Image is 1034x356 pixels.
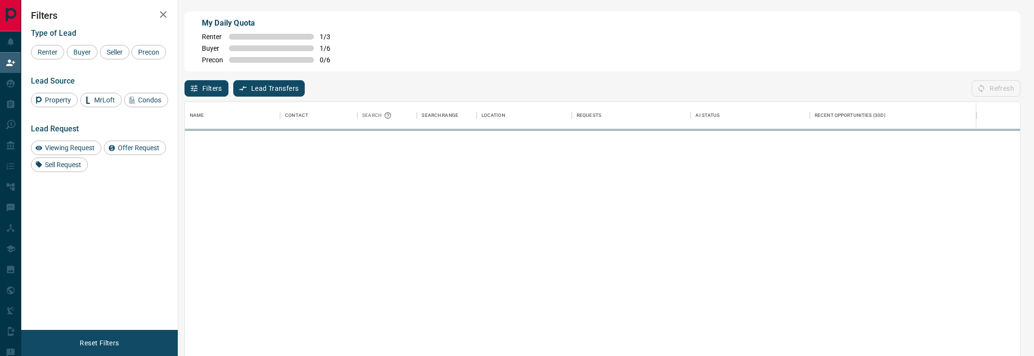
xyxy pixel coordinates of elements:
[233,80,305,97] button: Lead Transfers
[482,102,505,129] div: Location
[691,102,810,129] div: AI Status
[31,28,76,38] span: Type of Lead
[131,45,166,59] div: Precon
[280,102,357,129] div: Contact
[202,44,223,52] span: Buyer
[320,33,341,41] span: 1 / 3
[103,48,126,56] span: Seller
[104,141,166,155] div: Offer Request
[67,45,98,59] div: Buyer
[31,76,75,85] span: Lead Source
[80,93,122,107] div: MrLoft
[320,44,341,52] span: 1 / 6
[815,102,886,129] div: Recent Opportunities (30d)
[190,102,204,129] div: Name
[73,335,125,351] button: Reset Filters
[31,157,88,172] div: Sell Request
[417,102,476,129] div: Search Range
[695,102,720,129] div: AI Status
[362,102,394,129] div: Search
[124,93,168,107] div: Condos
[31,10,168,21] h2: Filters
[185,102,280,129] div: Name
[34,48,61,56] span: Renter
[202,17,341,29] p: My Daily Quota
[31,45,64,59] div: Renter
[320,56,341,64] span: 0 / 6
[100,45,129,59] div: Seller
[285,102,308,129] div: Contact
[572,102,691,129] div: Requests
[202,56,223,64] span: Precon
[477,102,572,129] div: Location
[31,124,79,133] span: Lead Request
[810,102,977,129] div: Recent Opportunities (30d)
[135,48,163,56] span: Precon
[422,102,458,129] div: Search Range
[91,96,118,104] span: MrLoft
[42,144,98,152] span: Viewing Request
[577,102,601,129] div: Requests
[202,33,223,41] span: Renter
[135,96,165,104] span: Condos
[114,144,163,152] span: Offer Request
[70,48,94,56] span: Buyer
[42,161,85,169] span: Sell Request
[31,141,101,155] div: Viewing Request
[184,80,228,97] button: Filters
[31,93,78,107] div: Property
[42,96,74,104] span: Property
